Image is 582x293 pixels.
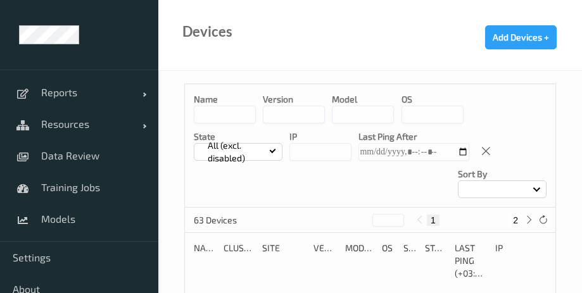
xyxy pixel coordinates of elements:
[194,93,256,106] p: Name
[345,242,372,280] div: Model
[427,215,440,226] button: 1
[262,242,305,280] div: Site
[425,242,446,280] div: State
[182,25,232,38] div: Devices
[402,93,464,106] p: OS
[403,242,416,280] div: Samples
[358,130,469,143] p: Last Ping After
[458,168,547,180] p: Sort by
[485,25,557,49] button: Add Devices +
[194,214,289,227] p: 63 Devices
[224,242,253,280] div: Cluster
[289,130,351,143] p: IP
[509,215,522,226] button: 2
[455,242,486,280] div: Last Ping (+03:00)
[313,242,337,280] div: version
[263,93,325,106] p: version
[203,139,269,165] p: All (excl. disabled)
[194,130,282,143] p: State
[382,242,395,280] div: OS
[495,242,521,280] div: ip
[332,93,394,106] p: model
[194,242,215,280] div: Name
